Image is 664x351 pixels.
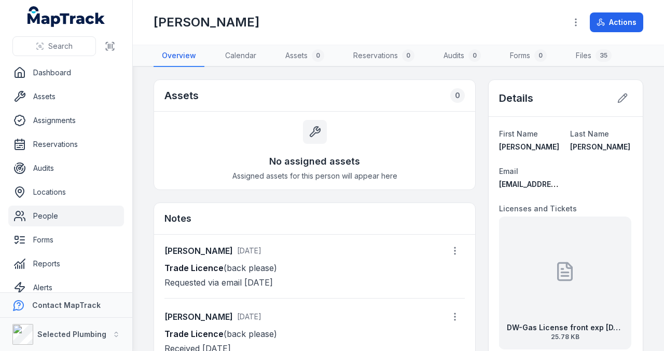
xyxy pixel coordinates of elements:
[164,261,465,290] p: (back please) Requested via email [DATE]
[499,167,518,176] span: Email
[534,49,547,62] div: 0
[277,45,333,67] a: Assets0
[27,6,105,27] a: MapTrack
[8,182,124,203] a: Locations
[32,301,101,309] strong: Contact MapTrack
[507,322,623,333] strong: DW-Gas License front exp [DATE]
[154,45,204,67] a: Overview
[37,330,106,339] strong: Selected Plumbing
[8,110,124,131] a: Assignments
[48,41,73,51] span: Search
[596,49,612,62] div: 35
[570,129,609,138] span: Last Name
[8,86,124,107] a: Assets
[8,253,124,274] a: Reports
[8,277,124,298] a: Alerts
[450,88,465,103] div: 0
[8,134,124,155] a: Reservations
[8,158,124,179] a: Audits
[237,312,261,321] time: 9/1/2025, 10:21:57 AM
[164,245,233,257] strong: [PERSON_NAME]
[12,36,96,56] button: Search
[164,211,191,226] h3: Notes
[164,88,199,103] h2: Assets
[237,246,261,255] time: 8/20/2025, 12:52:35 PM
[164,310,233,323] strong: [PERSON_NAME]
[507,333,623,341] span: 25.78 KB
[499,180,624,188] span: [EMAIL_ADDRESS][DOMAIN_NAME]
[217,45,265,67] a: Calendar
[402,49,414,62] div: 0
[499,91,533,105] h2: Details
[570,142,630,151] span: [PERSON_NAME]
[232,171,397,181] span: Assigned assets for this person will appear here
[345,45,423,67] a: Reservations0
[8,62,124,83] a: Dashboard
[568,45,620,67] a: Files35
[590,12,643,32] button: Actions
[164,263,224,273] strong: Trade Licence
[499,142,559,151] span: [PERSON_NAME]
[154,14,259,31] h1: [PERSON_NAME]
[502,45,555,67] a: Forms0
[237,312,261,321] span: [DATE]
[435,45,489,67] a: Audits0
[312,49,324,62] div: 0
[499,204,577,213] span: Licenses and Tickets
[468,49,481,62] div: 0
[8,206,124,226] a: People
[237,246,261,255] span: [DATE]
[8,230,124,250] a: Forms
[269,154,360,169] h3: No assigned assets
[499,129,538,138] span: First Name
[164,329,224,339] strong: Trade Licence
